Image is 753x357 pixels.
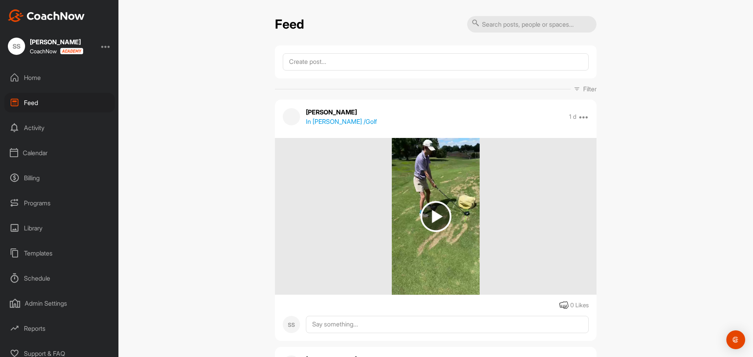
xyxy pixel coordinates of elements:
[306,117,377,126] p: In [PERSON_NAME] / Golf
[467,16,597,33] input: Search posts, people or spaces...
[4,319,115,338] div: Reports
[570,301,589,310] div: 0 Likes
[726,330,745,349] div: Open Intercom Messenger
[306,107,377,117] p: [PERSON_NAME]
[4,68,115,87] div: Home
[569,113,577,121] p: 1 d
[583,84,597,94] p: Filter
[420,201,451,232] img: play
[4,218,115,238] div: Library
[4,268,115,288] div: Schedule
[4,294,115,313] div: Admin Settings
[4,143,115,163] div: Calendar
[4,193,115,213] div: Programs
[4,168,115,188] div: Billing
[392,138,479,295] img: media
[4,243,115,263] div: Templates
[4,93,115,112] div: Feed
[8,9,85,22] img: CoachNow
[60,48,83,54] img: CoachNow acadmey
[30,39,83,45] div: [PERSON_NAME]
[30,48,83,54] div: CoachNow
[4,118,115,138] div: Activity
[8,38,25,55] div: SS
[283,316,300,333] div: SS
[275,17,304,32] h2: Feed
